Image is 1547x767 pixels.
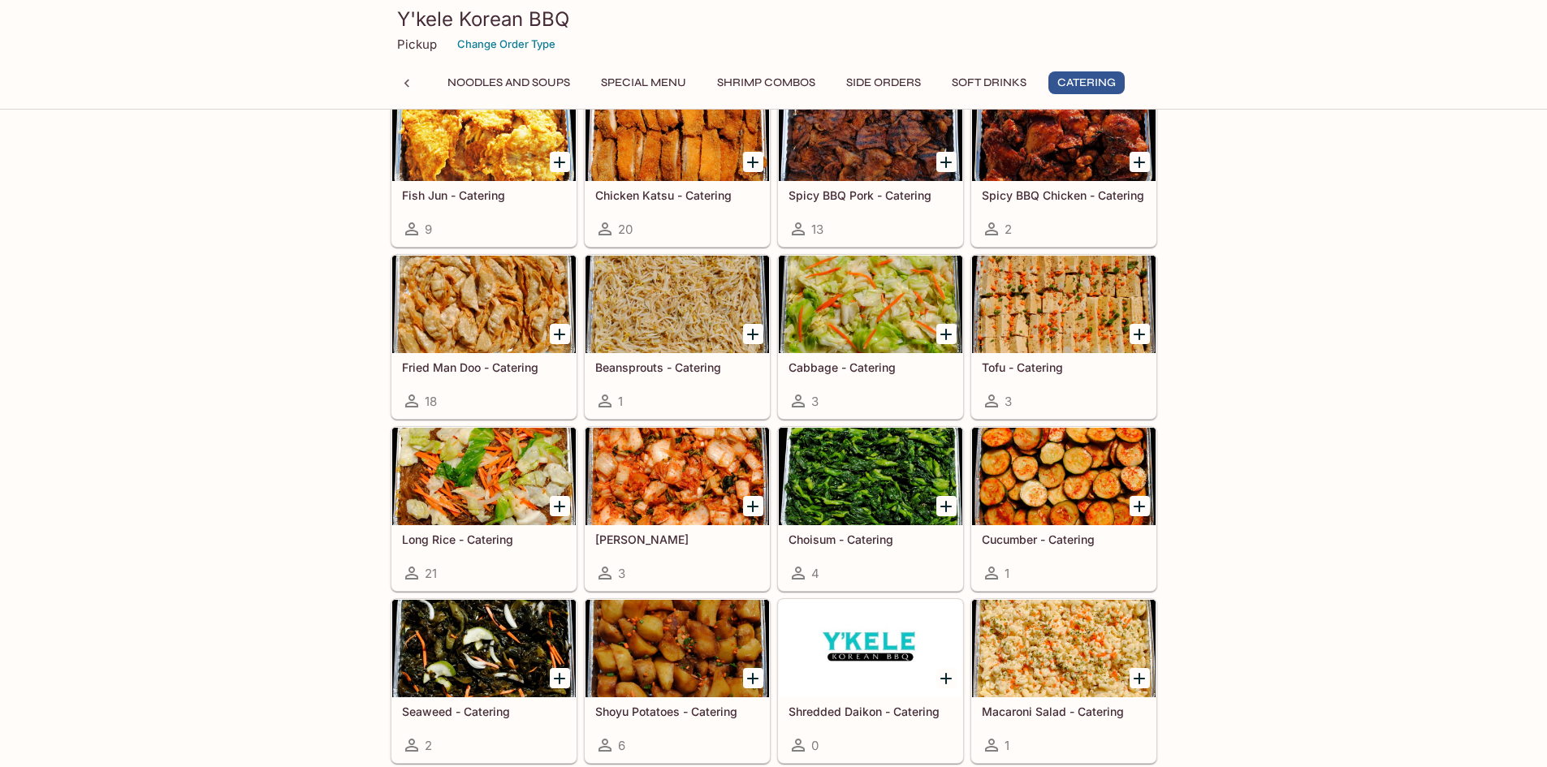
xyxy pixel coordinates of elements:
[586,428,769,525] div: Kimchi - Catering
[585,83,770,247] a: Chicken Katsu - Catering20
[425,566,437,581] span: 21
[585,599,770,763] a: Shoyu Potatoes - Catering6
[618,566,625,581] span: 3
[971,83,1156,247] a: Spicy BBQ Chicken - Catering2
[778,255,963,419] a: Cabbage - Catering3
[392,600,576,697] div: Seaweed - Catering
[595,705,759,718] h5: Shoyu Potatoes - Catering
[789,532,953,546] h5: Choisum - Catering
[971,599,1156,763] a: Macaroni Salad - Catering1
[392,428,576,525] div: Long Rice - Catering
[1130,324,1150,344] button: Add Tofu - Catering
[402,532,566,546] h5: Long Rice - Catering
[391,255,577,419] a: Fried Man Doo - Catering18
[391,427,577,591] a: Long Rice - Catering21
[550,324,570,344] button: Add Fried Man Doo - Catering
[402,188,566,202] h5: Fish Jun - Catering
[586,600,769,697] div: Shoyu Potatoes - Catering
[779,428,962,525] div: Choisum - Catering
[811,738,819,753] span: 0
[595,360,759,374] h5: Beansprouts - Catering
[391,599,577,763] a: Seaweed - Catering2
[779,600,962,697] div: Shredded Daikon - Catering
[585,427,770,591] a: [PERSON_NAME]3
[789,360,953,374] h5: Cabbage - Catering
[789,705,953,718] h5: Shredded Daikon - Catering
[936,152,957,172] button: Add Spicy BBQ Pork - Catering
[586,84,769,181] div: Chicken Katsu - Catering
[550,496,570,516] button: Add Long Rice - Catering
[618,222,633,237] span: 20
[391,83,577,247] a: Fish Jun - Catering9
[972,256,1156,353] div: Tofu - Catering
[1005,222,1012,237] span: 2
[779,84,962,181] div: Spicy BBQ Pork - Catering
[743,324,763,344] button: Add Beansprouts - Catering
[778,427,963,591] a: Choisum - Catering4
[425,738,432,753] span: 2
[811,566,819,581] span: 4
[595,532,759,546] h5: [PERSON_NAME]
[837,71,930,94] button: Side Orders
[397,6,1151,32] h3: Y'kele Korean BBQ
[811,222,823,237] span: 13
[450,32,563,57] button: Change Order Type
[402,360,566,374] h5: Fried Man Doo - Catering
[392,84,576,181] div: Fish Jun - Catering
[743,496,763,516] button: Add Kimchi - Catering
[586,256,769,353] div: Beansprouts - Catering
[972,428,1156,525] div: Cucumber - Catering
[1130,668,1150,688] button: Add Macaroni Salad - Catering
[972,84,1156,181] div: Spicy BBQ Chicken - Catering
[618,394,623,409] span: 1
[982,188,1146,202] h5: Spicy BBQ Chicken - Catering
[425,222,432,237] span: 9
[592,71,695,94] button: Special Menu
[943,71,1035,94] button: Soft Drinks
[743,668,763,688] button: Add Shoyu Potatoes - Catering
[778,599,963,763] a: Shredded Daikon - Catering0
[936,668,957,688] button: Add Shredded Daikon - Catering
[1130,496,1150,516] button: Add Cucumber - Catering
[971,427,1156,591] a: Cucumber - Catering1
[1005,394,1012,409] span: 3
[779,256,962,353] div: Cabbage - Catering
[982,360,1146,374] h5: Tofu - Catering
[425,394,437,409] span: 18
[936,324,957,344] button: Add Cabbage - Catering
[550,668,570,688] button: Add Seaweed - Catering
[971,255,1156,419] a: Tofu - Catering3
[439,71,579,94] button: Noodles and Soups
[397,37,437,52] p: Pickup
[811,394,819,409] span: 3
[402,705,566,718] h5: Seaweed - Catering
[1005,738,1009,753] span: 1
[550,152,570,172] button: Add Fish Jun - Catering
[618,738,625,753] span: 6
[982,705,1146,718] h5: Macaroni Salad - Catering
[936,496,957,516] button: Add Choisum - Catering
[789,188,953,202] h5: Spicy BBQ Pork - Catering
[708,71,824,94] button: Shrimp Combos
[778,83,963,247] a: Spicy BBQ Pork - Catering13
[1130,152,1150,172] button: Add Spicy BBQ Chicken - Catering
[982,532,1146,546] h5: Cucumber - Catering
[743,152,763,172] button: Add Chicken Katsu - Catering
[1005,566,1009,581] span: 1
[595,188,759,202] h5: Chicken Katsu - Catering
[392,256,576,353] div: Fried Man Doo - Catering
[972,600,1156,697] div: Macaroni Salad - Catering
[585,255,770,419] a: Beansprouts - Catering1
[1048,71,1125,94] button: Catering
